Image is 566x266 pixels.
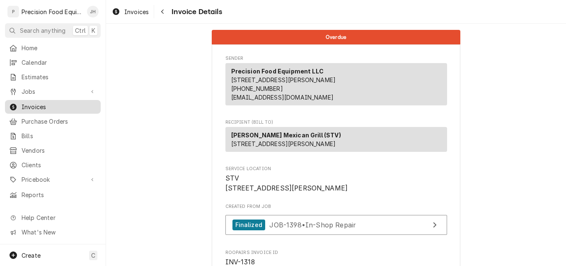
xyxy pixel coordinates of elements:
span: What's New [22,228,96,237]
div: JH [87,6,99,17]
a: Reports [5,188,101,202]
span: Estimates [22,73,97,81]
div: Jason Hertel's Avatar [87,6,99,17]
span: Invoice Details [169,6,222,17]
span: Bills [22,132,97,140]
span: STV [STREET_ADDRESS][PERSON_NAME] [225,174,348,192]
span: Invoices [124,7,149,16]
button: Navigate back [156,5,169,18]
div: Finalized [232,220,265,231]
span: Recipient (Bill To) [225,119,447,126]
a: Invoices [109,5,152,19]
a: [PHONE_NUMBER] [231,85,283,92]
a: Calendar [5,56,101,69]
span: Reports [22,190,97,199]
span: Search anything [20,26,65,35]
div: P [7,6,19,17]
div: Sender [225,63,447,105]
span: Sender [225,55,447,62]
a: Clients [5,158,101,172]
div: Created From Job [225,203,447,239]
div: Recipient (Bill To) [225,127,447,152]
span: Vendors [22,146,97,155]
div: Invoice Sender [225,55,447,109]
a: Estimates [5,70,101,84]
span: Create [22,252,41,259]
a: Home [5,41,101,55]
a: Vendors [5,144,101,157]
span: C [91,251,95,260]
a: Bills [5,129,101,143]
span: Created From Job [225,203,447,210]
span: Ctrl [75,26,86,35]
span: [STREET_ADDRESS][PERSON_NAME] [231,140,336,147]
a: Invoices [5,100,101,114]
span: Pricebook [22,175,84,184]
span: JOB-1398 • In-Shop Repair [269,220,356,229]
a: View Job [225,215,447,235]
a: Purchase Orders [5,115,101,128]
span: Service Location [225,173,447,193]
div: Status [212,30,460,44]
a: Go to Pricebook [5,173,101,186]
span: Roopairs Invoice ID [225,249,447,256]
div: Service Location [225,166,447,193]
a: Go to What's New [5,225,101,239]
span: Home [22,44,97,52]
button: Search anythingCtrlK [5,23,101,38]
span: INV-1318 [225,258,255,266]
span: Clients [22,161,97,169]
div: Invoice Recipient [225,119,447,156]
a: [EMAIL_ADDRESS][DOMAIN_NAME] [231,94,334,101]
span: Invoices [22,102,97,111]
span: Calendar [22,58,97,67]
a: Go to Jobs [5,85,101,98]
span: [STREET_ADDRESS][PERSON_NAME] [231,76,336,83]
div: Sender [225,63,447,109]
span: Help Center [22,213,96,222]
span: Service Location [225,166,447,172]
strong: [PERSON_NAME] Mexican Grill (STV) [231,132,341,139]
div: Recipient (Bill To) [225,127,447,155]
span: K [92,26,95,35]
span: Jobs [22,87,84,96]
span: Overdue [326,34,346,40]
strong: Precision Food Equipment LLC [231,68,324,75]
span: Purchase Orders [22,117,97,126]
div: Precision Food Equipment LLC [22,7,82,16]
a: Go to Help Center [5,211,101,225]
